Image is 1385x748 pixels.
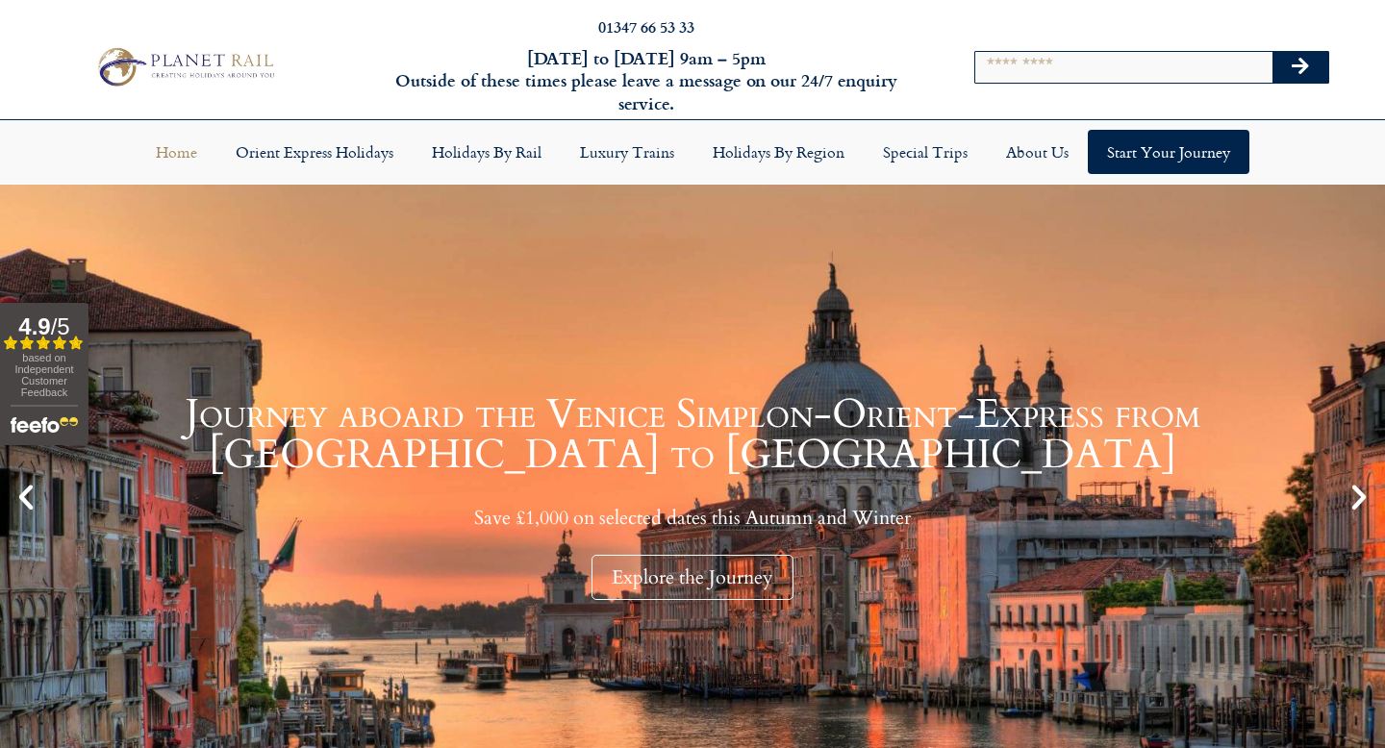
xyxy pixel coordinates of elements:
[90,43,280,89] img: Planet Rail Train Holidays Logo
[598,15,694,37] a: 01347 66 53 33
[561,130,693,174] a: Luxury Trains
[1272,52,1328,83] button: Search
[413,130,561,174] a: Holidays by Rail
[48,394,1337,475] h1: Journey aboard the Venice Simplon-Orient-Express from [GEOGRAPHIC_DATA] to [GEOGRAPHIC_DATA]
[1088,130,1249,174] a: Start your Journey
[864,130,987,174] a: Special Trips
[10,130,1375,174] nav: Menu
[987,130,1088,174] a: About Us
[216,130,413,174] a: Orient Express Holidays
[10,481,42,513] div: Previous slide
[374,47,919,114] h6: [DATE] to [DATE] 9am – 5pm Outside of these times please leave a message on our 24/7 enquiry serv...
[48,506,1337,530] p: Save £1,000 on selected dates this Autumn and Winter
[1343,481,1375,513] div: Next slide
[693,130,864,174] a: Holidays by Region
[592,555,793,600] div: Explore the Journey
[137,130,216,174] a: Home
